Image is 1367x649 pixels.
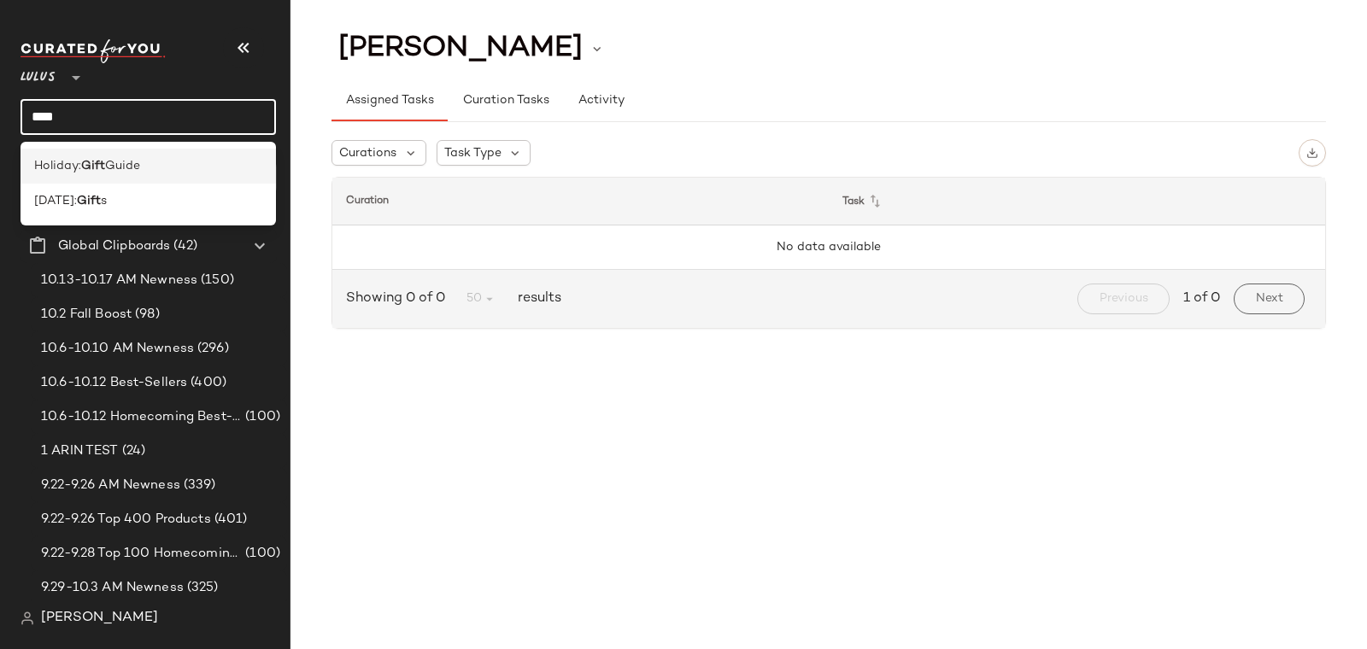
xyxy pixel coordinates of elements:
[187,373,226,393] span: (400)
[21,39,166,63] img: cfy_white_logo.C9jOOHJF.svg
[184,578,219,598] span: (325)
[41,441,119,461] span: 1 ARIN TEST
[41,407,242,427] span: 10.6-10.12 Homecoming Best-Sellers
[242,544,280,564] span: (100)
[132,305,160,324] span: (98)
[41,578,184,598] span: 9.29-10.3 AM Newness
[101,192,107,210] span: s
[444,144,502,162] span: Task Type
[578,94,625,108] span: Activity
[41,510,211,529] span: 9.22-9.26 Top 400 Products
[332,225,1325,270] td: No data available
[339,144,396,162] span: Curations
[332,178,829,225] th: Curation
[242,407,280,427] span: (100)
[34,192,77,210] span: [DATE]:
[1306,147,1318,159] img: svg%3e
[194,339,229,359] span: (296)
[21,611,34,625] img: svg%3e
[180,476,216,495] span: (339)
[1255,292,1283,306] span: Next
[41,608,158,629] span: [PERSON_NAME]
[41,271,197,290] span: 10.13-10.17 AM Newness
[41,544,242,564] span: 9.22-9.28 Top 100 Homecoming Dresses
[41,373,187,393] span: 10.6-10.12 Best-Sellers
[511,289,561,309] span: results
[34,157,81,175] span: Holiday:
[58,237,170,256] span: Global Clipboards
[21,58,56,89] span: Lulus
[41,476,180,495] span: 9.22-9.26 AM Newness
[338,32,583,65] span: [PERSON_NAME]
[211,510,248,529] span: (401)
[170,237,197,256] span: (42)
[105,157,140,175] span: Guide
[41,305,132,324] span: 10.2 Fall Boost
[119,441,146,461] span: (24)
[461,94,549,108] span: Curation Tasks
[77,192,101,210] b: Gift
[345,94,434,108] span: Assigned Tasks
[1234,284,1305,314] button: Next
[1183,289,1220,309] span: 1 of 0
[829,178,1325,225] th: Task
[197,271,234,290] span: (150)
[41,339,194,359] span: 10.6-10.10 AM Newness
[346,289,452,309] span: Showing 0 of 0
[81,157,105,175] b: Gift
